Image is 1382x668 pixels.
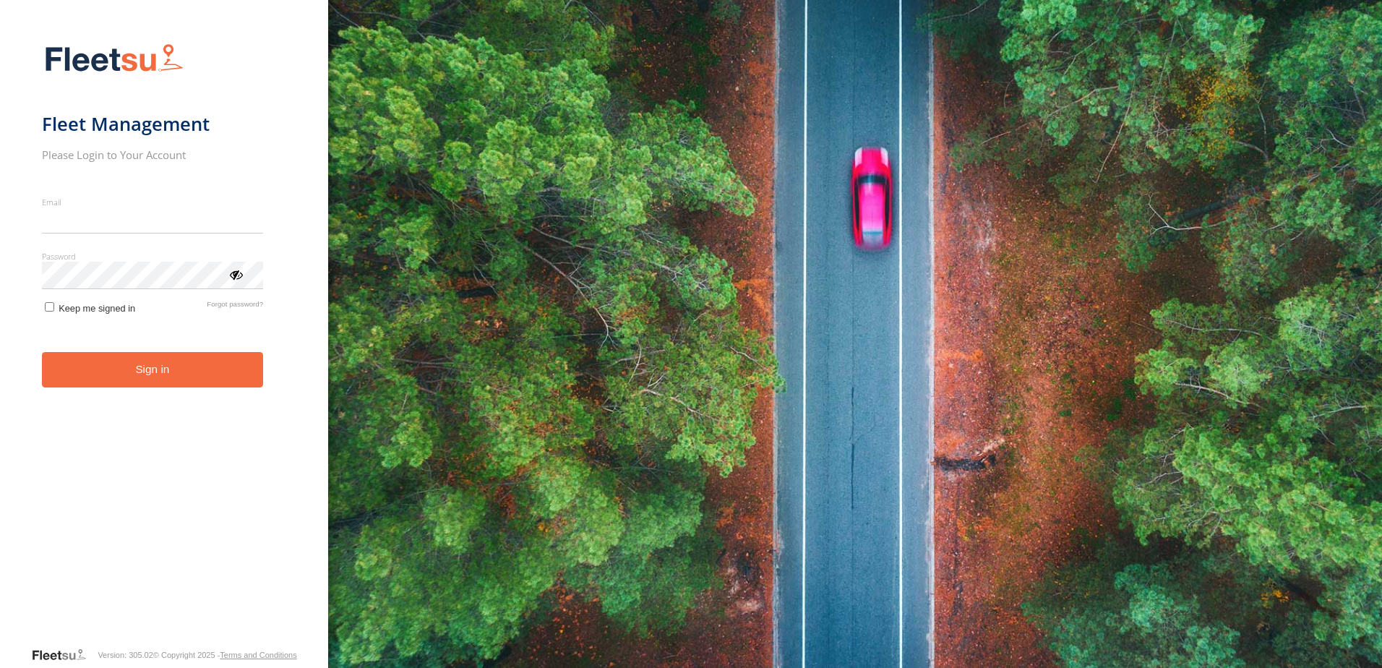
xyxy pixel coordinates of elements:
span: Keep me signed in [59,303,135,314]
a: Terms and Conditions [220,651,296,659]
div: ViewPassword [228,267,243,281]
a: Visit our Website [31,648,98,662]
button: Sign in [42,352,264,387]
h2: Please Login to Your Account [42,147,264,162]
div: Version: 305.02 [98,651,153,659]
div: © Copyright 2025 - [153,651,297,659]
form: main [42,35,287,646]
label: Email [42,197,264,207]
input: Keep me signed in [45,302,54,312]
label: Password [42,251,264,262]
a: Forgot password? [207,300,263,314]
img: Fleetsu [42,40,186,77]
h1: Fleet Management [42,112,264,136]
